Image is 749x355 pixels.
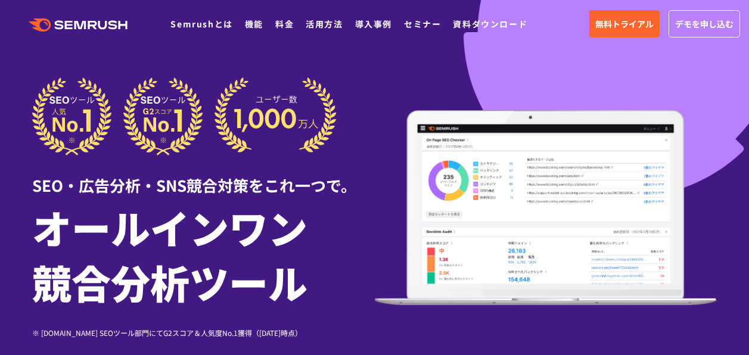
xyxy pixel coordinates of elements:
div: SEO・広告分析・SNS競合対策をこれ一つで。 [32,155,375,197]
a: デモを申し込む [669,10,740,38]
a: 無料トライアル [589,10,660,38]
a: 機能 [245,18,263,30]
a: セミナー [404,18,441,30]
a: 料金 [275,18,294,30]
span: 無料トライアル [595,17,654,30]
a: 活用方法 [306,18,343,30]
div: ※ [DOMAIN_NAME] SEOツール部門にてG2スコア＆人気度No.1獲得（[DATE]時点） [32,327,375,338]
span: デモを申し込む [675,17,734,30]
h1: オールインワン 競合分析ツール [32,200,375,309]
a: 資料ダウンロード [453,18,527,30]
a: Semrushとは [170,18,232,30]
a: 導入事例 [355,18,392,30]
